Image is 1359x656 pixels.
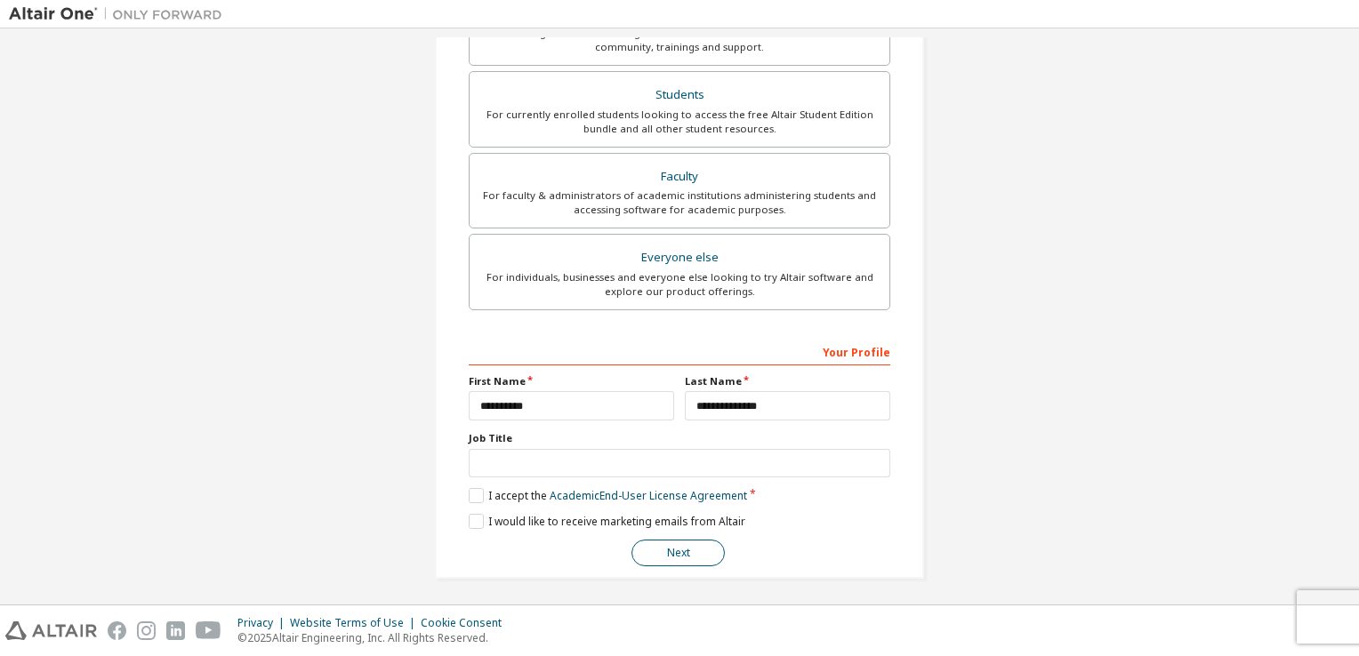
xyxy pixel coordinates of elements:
[631,540,725,566] button: Next
[480,26,879,54] div: For existing customers looking to access software downloads, HPC resources, community, trainings ...
[469,374,674,388] label: First Name
[290,616,421,630] div: Website Terms of Use
[480,245,879,270] div: Everyone else
[469,431,890,445] label: Job Title
[5,621,97,640] img: altair_logo.svg
[196,621,221,640] img: youtube.svg
[480,270,879,299] div: For individuals, businesses and everyone else looking to try Altair software and explore our prod...
[469,514,745,529] label: I would like to receive marketing emails from Altair
[108,621,126,640] img: facebook.svg
[480,108,879,136] div: For currently enrolled students looking to access the free Altair Student Edition bundle and all ...
[9,5,231,23] img: Altair One
[550,488,747,503] a: Academic End-User License Agreement
[237,616,290,630] div: Privacy
[469,337,890,365] div: Your Profile
[480,164,879,189] div: Faculty
[137,621,156,640] img: instagram.svg
[421,616,512,630] div: Cookie Consent
[166,621,185,640] img: linkedin.svg
[480,83,879,108] div: Students
[685,374,890,388] label: Last Name
[480,188,879,217] div: For faculty & administrators of academic institutions administering students and accessing softwa...
[469,488,747,503] label: I accept the
[237,630,512,645] p: © 2025 Altair Engineering, Inc. All Rights Reserved.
